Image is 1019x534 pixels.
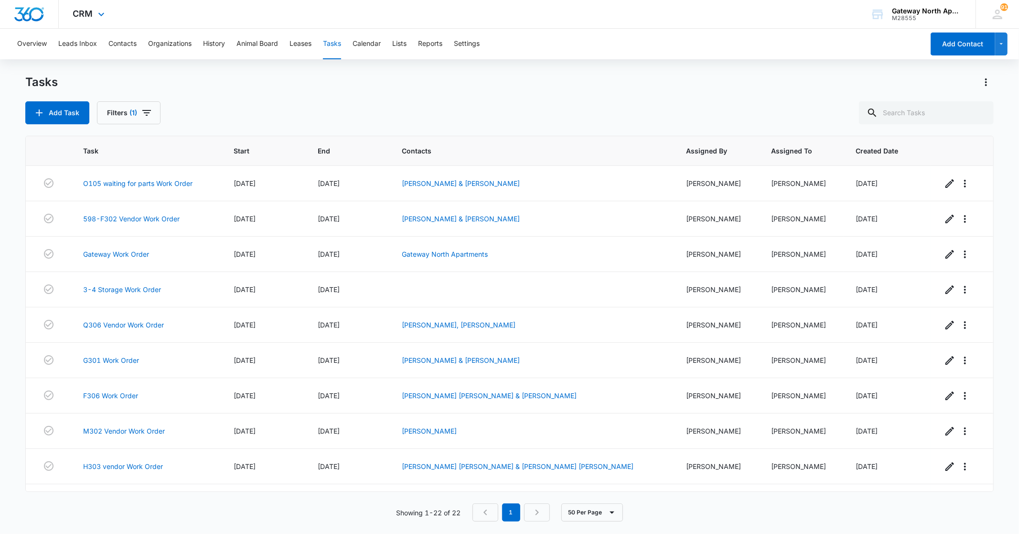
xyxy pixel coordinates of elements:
div: [PERSON_NAME] [686,249,748,259]
span: Assigned To [771,146,819,156]
span: [DATE] [856,392,878,400]
div: [PERSON_NAME] [771,178,833,188]
button: 50 Per Page [561,503,623,522]
div: [PERSON_NAME] [686,461,748,471]
div: [PERSON_NAME] [686,426,748,436]
span: Task [83,146,197,156]
button: Add Task [25,101,89,124]
div: [PERSON_NAME] [686,320,748,330]
em: 1 [502,503,520,522]
a: F306 Work Order [83,391,138,401]
button: Lists [392,29,407,59]
span: [DATE] [856,179,878,187]
span: [DATE] [234,462,256,470]
span: Created Date [856,146,905,156]
div: account id [892,15,962,22]
span: [DATE] [234,427,256,435]
button: Filters(1) [97,101,161,124]
span: [DATE] [318,427,340,435]
a: G301 Work Order [83,355,139,365]
a: [PERSON_NAME] [402,427,457,435]
div: notifications count [1000,3,1008,11]
span: Assigned By [686,146,734,156]
span: [DATE] [234,250,256,258]
a: 598-F302 Vendor Work Order [83,214,180,224]
a: Gateway Work Order [83,249,149,259]
div: [PERSON_NAME] [686,355,748,365]
button: Tasks [323,29,341,59]
button: History [203,29,225,59]
span: [DATE] [856,250,878,258]
div: [PERSON_NAME] [771,355,833,365]
span: [DATE] [234,392,256,400]
span: [DATE] [234,179,256,187]
button: Settings [454,29,480,59]
span: [DATE] [856,285,878,294]
a: [PERSON_NAME] [PERSON_NAME] & [PERSON_NAME] [402,392,577,400]
p: Showing 1-22 of 22 [397,508,461,518]
a: [PERSON_NAME] & [PERSON_NAME] [402,356,520,364]
a: [PERSON_NAME], [PERSON_NAME] [402,321,515,329]
span: [DATE] [856,215,878,223]
div: [PERSON_NAME] [771,461,833,471]
a: [PERSON_NAME] & [PERSON_NAME] [402,179,520,187]
div: account name [892,7,962,15]
span: CRM [73,9,93,19]
span: [DATE] [856,321,878,329]
input: Search Tasks [859,101,994,124]
div: [PERSON_NAME] [686,284,748,294]
a: Gateway North Apartments [402,250,488,258]
div: [PERSON_NAME] [686,214,748,224]
a: Q306 Vendor Work Order [83,320,164,330]
span: [DATE] [856,462,878,470]
button: Add Contact [931,33,995,55]
div: [PERSON_NAME] [771,214,833,224]
a: 3-4 Storage Work Order [83,284,161,294]
span: [DATE] [234,321,256,329]
div: [PERSON_NAME] [686,391,748,401]
a: [PERSON_NAME] [PERSON_NAME] & [PERSON_NAME] [PERSON_NAME] [402,462,633,470]
span: [DATE] [318,285,340,294]
span: [DATE] [318,321,340,329]
div: [PERSON_NAME] [771,249,833,259]
h1: Tasks [25,75,58,89]
button: Actions [978,75,994,90]
nav: Pagination [472,503,550,522]
div: [PERSON_NAME] [686,178,748,188]
button: Calendar [353,29,381,59]
button: Overview [17,29,47,59]
span: [DATE] [856,356,878,364]
a: M302 Vendor Work Order [83,426,165,436]
button: Organizations [148,29,192,59]
a: [PERSON_NAME] & [PERSON_NAME] [402,215,520,223]
button: Reports [418,29,442,59]
span: Start [234,146,281,156]
span: End [318,146,365,156]
span: [DATE] [318,179,340,187]
div: [PERSON_NAME] [771,426,833,436]
a: H303 vendor Work Order [83,461,163,471]
span: [DATE] [318,215,340,223]
a: O105 waiting for parts Work Order [83,178,193,188]
span: (1) [129,109,137,116]
span: [DATE] [234,356,256,364]
button: Leases [290,29,311,59]
span: Contacts [402,146,649,156]
span: [DATE] [234,285,256,294]
span: [DATE] [318,250,340,258]
span: 91 [1000,3,1008,11]
span: [DATE] [856,427,878,435]
span: [DATE] [318,356,340,364]
button: Leads Inbox [58,29,97,59]
div: [PERSON_NAME] [771,284,833,294]
div: [PERSON_NAME] [771,391,833,401]
span: [DATE] [318,392,340,400]
button: Animal Board [236,29,278,59]
span: [DATE] [318,462,340,470]
button: Contacts [108,29,137,59]
span: [DATE] [234,215,256,223]
div: [PERSON_NAME] [771,320,833,330]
